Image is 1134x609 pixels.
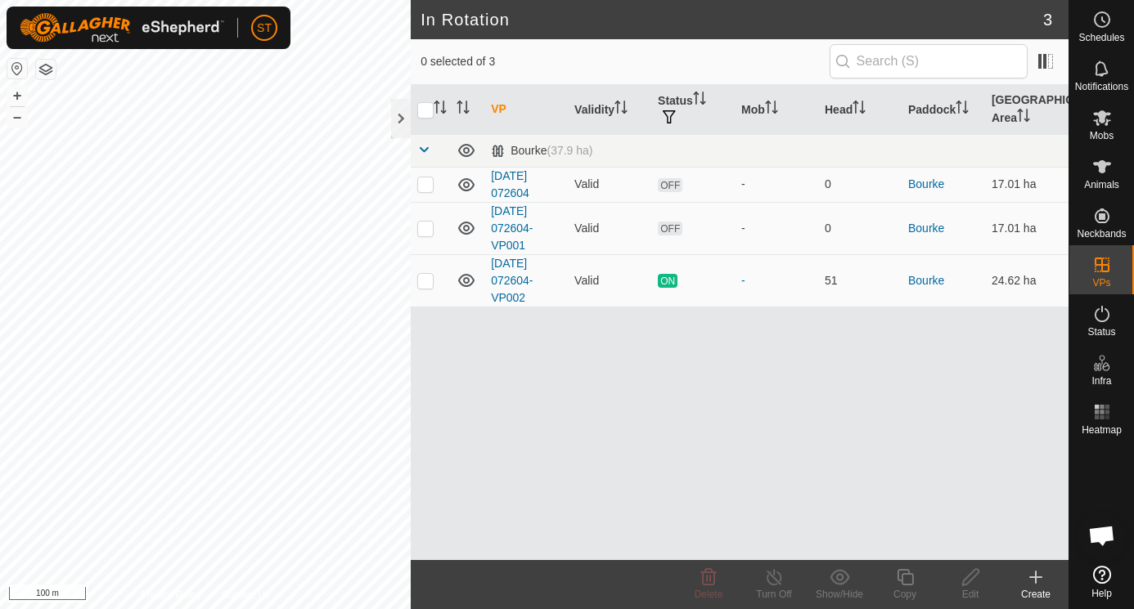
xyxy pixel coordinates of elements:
div: - [741,220,812,237]
td: 51 [818,254,902,307]
th: Mob [735,85,818,135]
a: [DATE] 072604-VP002 [491,257,533,304]
div: Bourke [491,144,592,158]
p-sorticon: Activate to sort [693,94,706,107]
span: OFF [658,178,682,192]
span: Help [1091,589,1112,598]
button: Map Layers [36,60,56,79]
div: Open chat [1078,511,1127,560]
div: Edit [938,587,1003,602]
td: 17.01 ha [985,167,1069,202]
td: 0 [818,167,902,202]
div: Turn Off [741,587,807,602]
div: - [741,176,812,193]
td: Valid [568,254,651,307]
span: Animals [1084,180,1119,190]
td: 17.01 ha [985,202,1069,254]
td: 24.62 ha [985,254,1069,307]
h2: In Rotation [421,10,1043,29]
th: Head [818,85,902,135]
th: VP [484,85,568,135]
a: Privacy Policy [141,588,202,602]
span: Schedules [1078,33,1124,43]
p-sorticon: Activate to sort [1017,111,1030,124]
button: Reset Map [7,59,27,78]
a: Help [1069,559,1134,605]
div: Show/Hide [807,587,872,602]
a: Bourke [908,222,944,235]
span: ST [257,20,272,37]
th: Status [651,85,735,135]
th: [GEOGRAPHIC_DATA] Area [985,85,1069,135]
th: Paddock [902,85,985,135]
button: – [7,107,27,127]
a: [DATE] 072604 [491,169,529,199]
p-sorticon: Activate to sort [457,103,470,116]
td: 0 [818,202,902,254]
div: Create [1003,587,1069,602]
p-sorticon: Activate to sort [956,103,969,116]
input: Search (S) [830,44,1028,78]
p-sorticon: Activate to sort [614,103,628,116]
div: - [741,272,812,289]
span: Heatmap [1082,425,1122,435]
th: Validity [568,85,651,135]
span: Delete [695,589,723,600]
div: Copy [872,587,938,602]
a: Bourke [908,177,944,190]
p-sorticon: Activate to sort [765,103,778,116]
span: Neckbands [1077,229,1126,239]
span: OFF [658,222,682,235]
td: Valid [568,167,651,202]
span: 0 selected of 3 [421,53,829,70]
p-sorticon: Activate to sort [853,103,866,116]
img: Gallagher Logo [20,13,224,43]
span: Notifications [1075,82,1128,92]
span: Mobs [1090,131,1114,141]
span: 3 [1043,7,1052,32]
button: + [7,86,27,105]
span: Status [1087,327,1115,337]
a: Contact Us [222,588,270,602]
td: Valid [568,202,651,254]
span: ON [658,274,677,288]
p-sorticon: Activate to sort [434,103,447,116]
a: Bourke [908,274,944,287]
a: [DATE] 072604-VP001 [491,204,533,252]
span: Infra [1091,376,1111,386]
span: VPs [1092,278,1110,288]
span: (37.9 ha) [547,144,592,157]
